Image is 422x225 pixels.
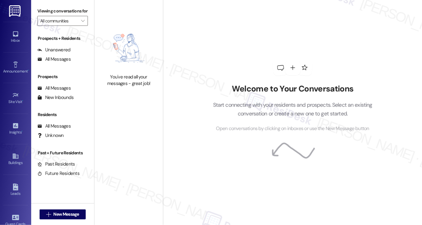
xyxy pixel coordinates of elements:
label: Viewing conversations for [37,6,88,16]
button: New Message [40,209,86,219]
div: Prospects + Residents [31,35,94,42]
div: Unknown [37,132,64,139]
span: Open conversations by clicking on inboxes or use the New Message button [216,125,369,133]
img: empty-state [101,26,156,71]
span: • [22,99,23,103]
div: You've read all your messages - great job! [101,74,156,87]
a: Site Visit • [3,90,28,107]
div: Past Residents [37,161,75,167]
span: • [28,68,29,73]
span: • [22,129,22,134]
div: All Messages [37,123,71,129]
span: New Message [54,211,79,218]
a: Leads [3,182,28,199]
i:  [81,18,84,23]
a: Buildings [3,151,28,168]
div: Residents [31,111,94,118]
a: Insights • [3,120,28,137]
div: All Messages [37,56,71,63]
div: Prospects [31,73,94,80]
div: Unanswered [37,47,70,53]
div: New Inbounds [37,94,74,101]
div: All Messages [37,85,71,91]
i:  [46,212,51,217]
input: All communities [40,16,78,26]
p: Start connecting with your residents and prospects. Select an existing conversation or create a n... [204,101,382,118]
img: ResiDesk Logo [9,5,22,17]
h2: Welcome to Your Conversations [204,84,382,94]
div: Past + Future Residents [31,150,94,156]
a: Inbox [3,29,28,45]
div: Future Residents [37,170,79,177]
